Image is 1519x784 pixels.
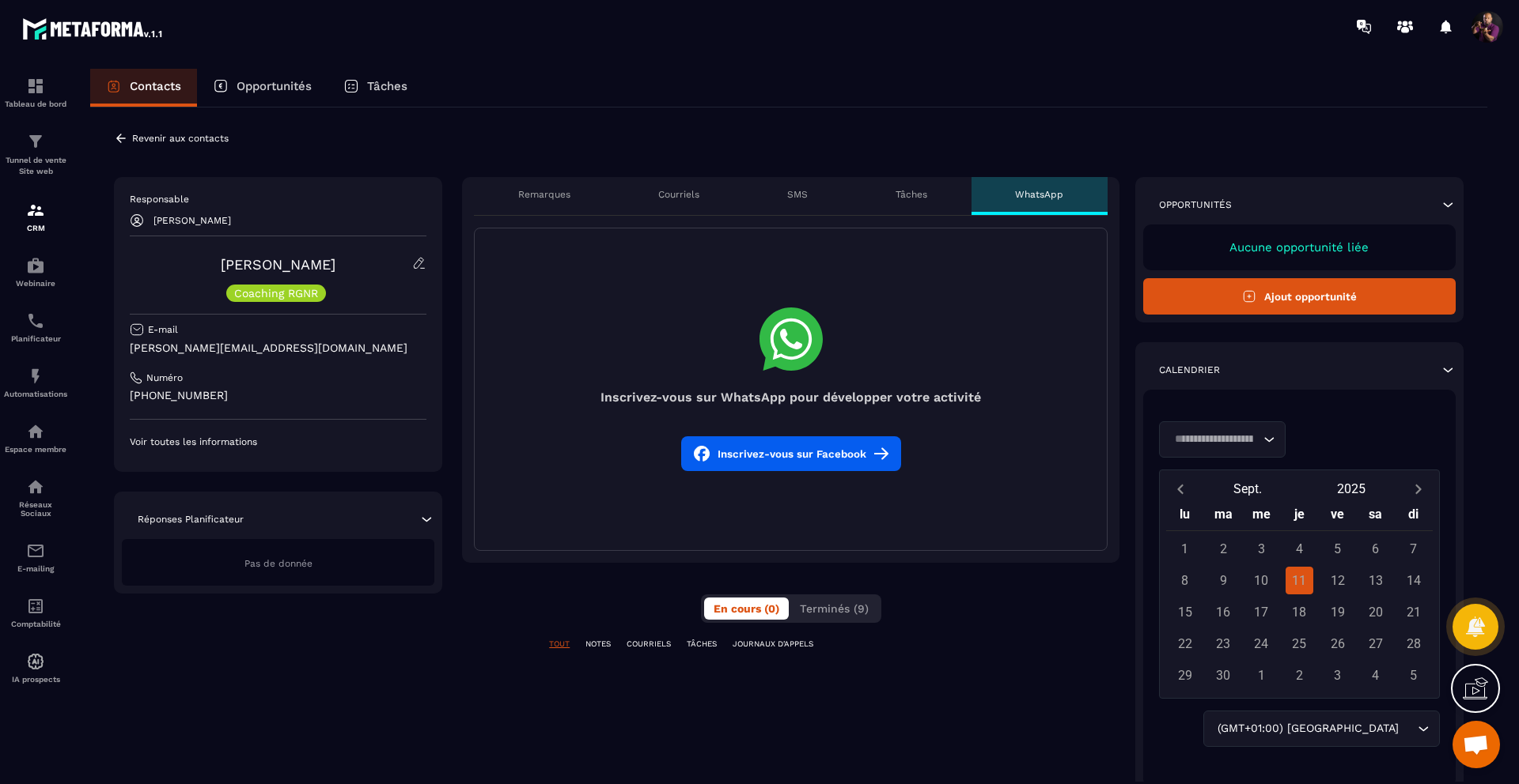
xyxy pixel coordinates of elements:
[1171,661,1199,689] div: 29
[22,14,165,43] img: logo
[234,288,318,299] p: Coaching RGNR
[26,652,45,671] img: automations
[1159,240,1440,254] p: Aucune opportunité liée
[4,465,67,530] a: social-networksocial-networkRéseaux Sociaux
[26,256,45,275] img: automations
[704,597,789,620] button: En cours (0)
[4,224,67,232] p: CRM
[221,256,335,273] a: [PERSON_NAME]
[1400,567,1427,594] div: 14
[130,435,426,448] p: Voir toutes les informations
[518,188,570,201] p: Remarques
[1159,421,1286,458] div: Search for option
[138,513,244,526] p: Réponses Planificateur
[4,500,67,518] p: Réseaux Sociaux
[1362,535,1389,563] div: 6
[26,201,45,220] img: formation
[1400,630,1427,658] div: 28
[1204,503,1242,530] div: ma
[130,388,426,403] p: [PHONE_NUMBER]
[1286,535,1313,563] div: 4
[4,334,67,343] p: Planificateur
[1362,661,1389,689] div: 4
[1324,598,1351,626] div: 19
[4,675,67,684] p: IA prospects
[681,436,901,471] button: Inscrivez-vous sur Facebook
[1214,720,1402,737] span: (GMT+01:00) [GEOGRAPHIC_DATA]
[26,311,45,330] img: scheduler
[1318,503,1356,530] div: ve
[733,639,813,650] p: JOURNAUX D'APPELS
[26,367,45,386] img: automations
[1248,567,1275,594] div: 10
[1210,661,1237,689] div: 30
[130,341,426,356] p: [PERSON_NAME][EMAIL_ADDRESS][DOMAIN_NAME]
[26,477,45,496] img: social-network
[367,79,407,93] p: Tâches
[146,371,183,384] p: Numéro
[4,100,67,108] p: Tableau de bord
[244,558,313,569] span: Pas de donnée
[26,541,45,560] img: email
[1324,661,1351,689] div: 3
[4,410,67,465] a: automationsautomationsEspace membre
[90,69,197,107] a: Contacts
[1166,535,1433,689] div: Calendar days
[549,639,570,650] p: TOUT
[130,79,181,93] p: Contacts
[714,602,779,615] span: En cours (0)
[800,602,869,615] span: Terminés (9)
[328,69,423,107] a: Tâches
[197,69,328,107] a: Opportunités
[1169,431,1260,448] input: Search for option
[1357,503,1395,530] div: sa
[4,65,67,120] a: formationformationTableau de bord
[1166,503,1433,689] div: Calendar wrapper
[1171,598,1199,626] div: 15
[4,620,67,628] p: Comptabilité
[132,133,229,144] p: Revenir aux contacts
[1286,661,1313,689] div: 2
[1299,475,1403,503] button: Open years overlay
[4,530,67,585] a: emailemailE-mailing
[1248,535,1275,563] div: 3
[1143,278,1456,315] button: Ajout opportunité
[4,585,67,640] a: accountantaccountantComptabilité
[1286,630,1313,658] div: 25
[1280,503,1318,530] div: je
[26,77,45,96] img: formation
[1286,567,1313,594] div: 11
[1248,630,1275,658] div: 24
[1453,721,1500,768] div: Ouvrir le chat
[790,597,878,620] button: Terminés (9)
[4,189,67,244] a: formationformationCRM
[1324,630,1351,658] div: 26
[627,639,671,650] p: COURRIELS
[4,445,67,454] p: Espace membre
[1210,567,1237,594] div: 9
[4,564,67,573] p: E-mailing
[26,422,45,441] img: automations
[1403,478,1433,499] button: Next month
[4,155,67,177] p: Tunnel de vente Site web
[1166,503,1204,530] div: lu
[1402,720,1414,737] input: Search for option
[687,639,717,650] p: TÂCHES
[4,120,67,189] a: formationformationTunnel de vente Site web
[1171,567,1199,594] div: 8
[1210,598,1237,626] div: 16
[26,132,45,151] img: formation
[237,79,312,93] p: Opportunités
[1015,188,1063,201] p: WhatsApp
[1395,503,1433,530] div: di
[1400,535,1427,563] div: 7
[1159,198,1232,211] p: Opportunités
[1159,364,1220,376] p: Calendrier
[4,390,67,398] p: Automatisations
[1166,478,1195,499] button: Previous month
[1362,567,1389,594] div: 13
[153,215,231,226] p: [PERSON_NAME]
[26,597,45,616] img: accountant
[1171,630,1199,658] div: 22
[148,323,178,336] p: E-mail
